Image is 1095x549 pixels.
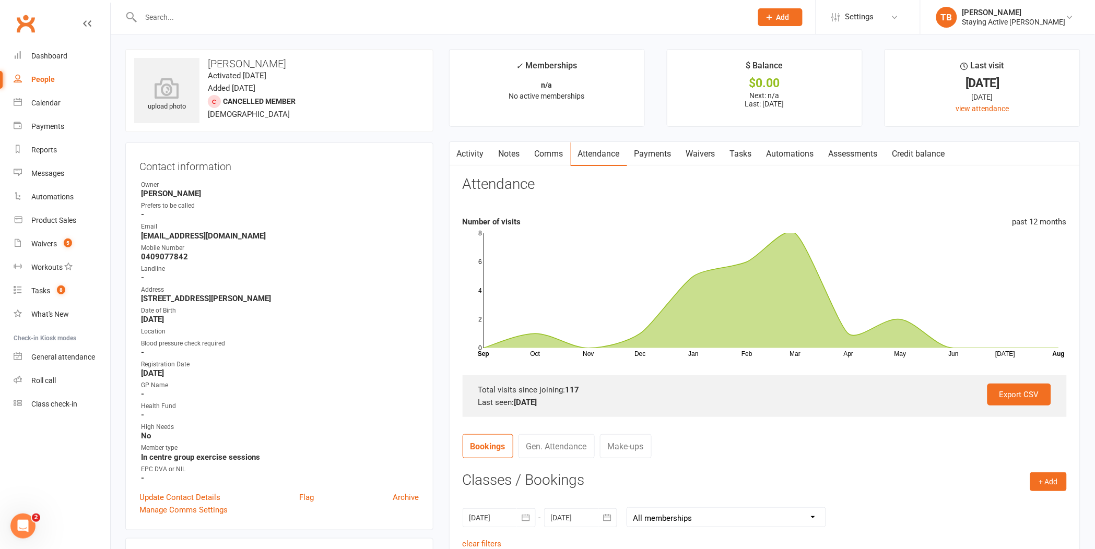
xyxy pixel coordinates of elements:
span: 2 [32,514,40,522]
span: Add [776,13,790,21]
div: High Needs [141,422,419,432]
div: Total visits since joining: [478,384,1051,396]
a: Dashboard [14,44,110,68]
strong: [DATE] [141,368,419,378]
h3: Attendance [463,176,535,193]
a: Automations [14,185,110,209]
div: Tasks [31,287,50,295]
div: Automations [31,193,74,201]
a: Notes [491,142,527,166]
div: What's New [31,310,69,318]
a: Attendance [571,142,627,166]
div: [DATE] [894,78,1070,89]
div: Location [141,327,419,337]
div: Registration Date [141,360,419,369]
div: Last seen: [478,396,1051,409]
div: EPC DVA or NIL [141,464,419,474]
strong: 0409077842 [141,252,419,261]
a: Credit balance [885,142,952,166]
strong: Number of visits [463,217,521,226]
div: People [31,75,55,83]
strong: - [141,210,419,219]
div: [DATE] [894,91,1070,103]
div: Last visit [961,59,1004,78]
a: Manage Comms Settings [139,504,228,516]
i: ✓ [516,61,523,71]
a: General attendance kiosk mode [14,345,110,369]
input: Search... [138,10,745,25]
strong: [DATE] [514,398,537,407]
a: Payments [14,115,110,138]
a: Reports [14,138,110,162]
iframe: Intercom live chat [10,514,36,539]
div: $0.00 [677,78,853,89]
span: Settings [845,5,874,29]
div: Memberships [516,59,578,78]
strong: 117 [566,385,580,395]
strong: No [141,431,419,440]
span: 8 [57,285,65,294]
a: Clubworx [13,10,39,37]
strong: - [141,410,419,420]
strong: [PERSON_NAME] [141,189,419,198]
strong: - [141,273,419,282]
span: Cancelled member [223,97,296,105]
a: clear filters [463,539,502,548]
div: Blood pressure check required [141,339,419,349]
a: Waivers 5 [14,232,110,256]
strong: - [141,348,419,357]
div: Staying Active [PERSON_NAME] [962,17,1066,27]
div: Health Fund [141,401,419,411]
h3: Contact information [139,157,419,172]
a: Tasks [723,142,759,166]
div: Address [141,285,419,295]
time: Activated [DATE] [208,71,266,80]
a: Update Contact Details [139,491,220,504]
button: + Add [1030,472,1067,491]
a: Bookings [463,434,513,458]
div: Landline [141,264,419,274]
strong: [EMAIL_ADDRESS][DOMAIN_NAME] [141,231,419,241]
div: upload photo [134,78,199,112]
div: $ Balance [746,59,783,78]
div: Payments [31,122,64,130]
span: [DEMOGRAPHIC_DATA] [208,110,290,119]
a: What's New [14,303,110,326]
h3: Classes / Bookings [463,472,1067,488]
a: Product Sales [14,209,110,232]
a: Waivers [679,142,723,166]
a: Messages [14,162,110,185]
strong: [STREET_ADDRESS][PERSON_NAME] [141,294,419,303]
div: Member type [141,443,419,453]
a: Assessments [821,142,885,166]
a: Tasks 8 [14,279,110,303]
div: Email [141,222,419,232]
div: Owner [141,180,419,190]
a: Export CSV [987,384,1051,405]
div: Waivers [31,240,57,248]
a: Workouts [14,256,110,279]
div: Date of Birth [141,306,419,316]
strong: - [141,389,419,399]
strong: - [141,473,419,483]
div: TB [936,7,957,28]
h3: [PERSON_NAME] [134,58,425,69]
div: Roll call [31,376,56,385]
div: General attendance [31,353,95,361]
span: No active memberships [509,92,585,100]
strong: n/a [541,81,552,89]
div: Workouts [31,263,63,271]
a: Activity [450,142,491,166]
strong: [DATE] [141,315,419,324]
div: Product Sales [31,216,76,224]
a: view attendance [956,104,1009,113]
a: Class kiosk mode [14,392,110,416]
div: Dashboard [31,52,67,60]
p: Next: n/a Last: [DATE] [677,91,853,108]
a: Calendar [14,91,110,115]
div: past 12 months [1012,216,1067,228]
div: Reports [31,146,57,154]
a: Archive [393,491,419,504]
a: Gen. Attendance [519,434,595,458]
a: Comms [527,142,571,166]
